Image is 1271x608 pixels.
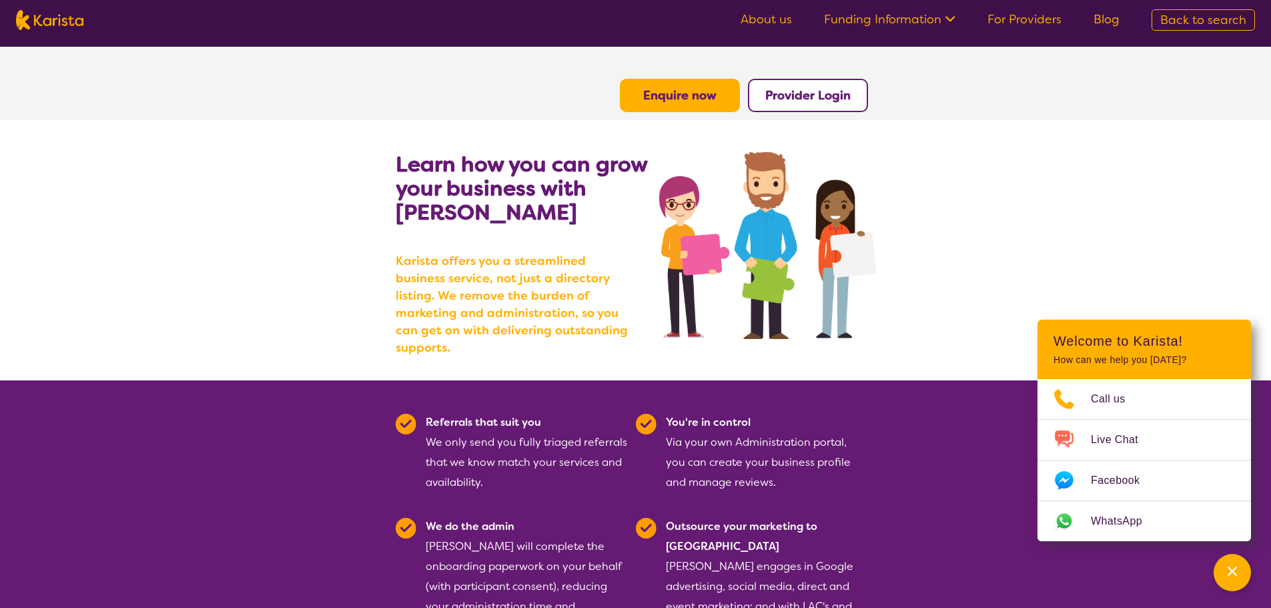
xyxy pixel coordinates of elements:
div: We only send you fully triaged referrals that we know match your services and availability. [426,412,628,493]
button: Enquire now [620,79,740,112]
h2: Welcome to Karista! [1053,333,1235,349]
a: Enquire now [643,87,717,103]
b: Referrals that suit you [426,415,541,429]
img: grow your business with Karista [659,152,875,339]
a: Funding Information [824,11,955,27]
b: Outsource your marketing to [GEOGRAPHIC_DATA] [666,519,817,553]
span: Live Chat [1091,430,1154,450]
b: We do the admin [426,519,514,533]
a: Provider Login [765,87,851,103]
img: Tick [396,414,416,434]
a: About us [741,11,792,27]
img: Tick [396,518,416,539]
button: Provider Login [748,79,868,112]
div: Via your own Administration portal, you can create your business profile and manage reviews. [666,412,868,493]
ul: Choose channel [1037,379,1251,541]
button: Channel Menu [1214,554,1251,591]
a: Web link opens in a new tab. [1037,501,1251,541]
span: Back to search [1160,12,1246,28]
span: WhatsApp [1091,511,1158,531]
img: Karista logo [16,10,83,30]
b: You're in control [666,415,751,429]
img: Tick [636,414,657,434]
p: How can we help you [DATE]? [1053,354,1235,366]
span: Facebook [1091,471,1156,491]
a: For Providers [987,11,1062,27]
div: Channel Menu [1037,320,1251,541]
a: Back to search [1152,9,1255,31]
b: Karista offers you a streamlined business service, not just a directory listing. We remove the bu... [396,252,636,356]
span: Call us [1091,389,1142,409]
a: Blog [1094,11,1120,27]
img: Tick [636,518,657,539]
b: Learn how you can grow your business with [PERSON_NAME] [396,150,647,226]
